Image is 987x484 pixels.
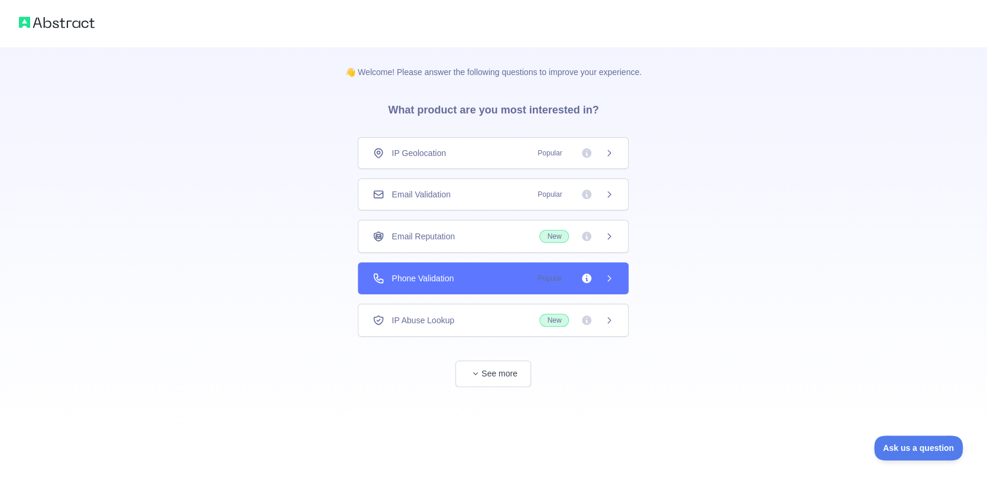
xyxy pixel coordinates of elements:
[455,360,531,387] button: See more
[539,314,569,327] span: New
[530,147,569,159] span: Popular
[391,189,450,200] span: Email Validation
[391,147,446,159] span: IP Geolocation
[539,230,569,243] span: New
[874,436,963,460] iframe: Toggle Customer Support
[369,78,617,137] h3: What product are you most interested in?
[391,314,454,326] span: IP Abuse Lookup
[326,47,661,78] p: 👋 Welcome! Please answer the following questions to improve your experience.
[391,230,455,242] span: Email Reputation
[530,272,569,284] span: Popular
[530,189,569,200] span: Popular
[19,14,95,31] img: Abstract logo
[391,272,454,284] span: Phone Validation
